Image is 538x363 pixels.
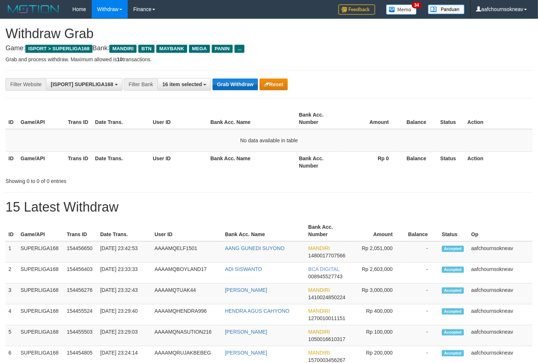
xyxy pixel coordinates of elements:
img: panduan.png [428,4,465,14]
th: Status [439,220,468,241]
th: Bank Acc. Name [222,220,305,241]
td: 5 [6,325,18,346]
td: Rp 3,000,000 [350,283,404,304]
button: [ISPORT] SUPERLIGA168 [46,78,122,91]
td: SUPERLIGA168 [18,325,64,346]
td: AAAAMQBOYLAND17 [152,263,222,283]
h1: Withdraw Grab [6,26,532,41]
td: [DATE] 23:29:03 [97,325,152,346]
strong: 10 [117,56,123,62]
span: BCA DIGITAL [308,266,339,272]
th: User ID [152,220,222,241]
span: Accepted [442,267,464,273]
td: SUPERLIGA168 [18,263,64,283]
button: Grab Withdraw [212,78,258,90]
span: MANDIRI [109,45,137,53]
th: Action [465,108,532,129]
th: Trans ID [65,108,92,129]
td: SUPERLIGA168 [18,241,64,263]
td: No data available in table [6,129,532,152]
a: ADI SISWANTO [225,266,262,272]
td: 154456403 [64,263,97,283]
th: Op [468,220,532,241]
span: MEGA [189,45,210,53]
span: 16 item selected [162,81,202,87]
span: MANDIRI [308,308,330,314]
span: Accepted [442,329,464,335]
span: Copy 1050016610317 to clipboard [308,336,345,342]
td: 154455503 [64,325,97,346]
img: MOTION_logo.png [6,4,61,15]
td: - [404,283,439,304]
span: Copy 008945527743 to clipboard [308,274,342,279]
td: 154456276 [64,283,97,304]
th: Bank Acc. Number [305,220,350,241]
td: aafchournsokneav [468,325,532,346]
td: 1 [6,241,18,263]
span: PANIN [212,45,233,53]
td: SUPERLIGA168 [18,304,64,325]
span: 34 [412,2,422,8]
th: Bank Acc. Number [296,151,343,172]
td: [DATE] 23:33:33 [97,263,152,283]
td: Rp 2,051,000 [350,241,404,263]
th: Balance [400,108,437,129]
h4: Game: Bank: [6,45,532,52]
td: - [404,304,439,325]
th: Bank Acc. Name [207,151,296,172]
td: - [404,325,439,346]
span: Accepted [442,246,464,252]
th: ID [6,108,18,129]
td: aafchournsokneav [468,304,532,325]
span: BTN [138,45,155,53]
td: - [404,263,439,283]
td: [DATE] 23:42:53 [97,241,152,263]
td: AAAAMQTUAK44 [152,283,222,304]
h1: 15 Latest Withdraw [6,200,532,214]
span: MANDIRI [308,287,330,293]
th: Bank Acc. Name [207,108,296,129]
th: User ID [150,151,207,172]
span: MANDIRI [308,245,330,251]
a: [PERSON_NAME] [225,287,267,293]
td: AAAAMQHENDRA996 [152,304,222,325]
th: User ID [150,108,207,129]
th: Amount [350,220,404,241]
td: aafchournsokneav [468,263,532,283]
th: Game/API [18,108,65,129]
td: - [404,241,439,263]
a: HENDRA AGUS CAHYONO [225,308,290,314]
td: 2 [6,263,18,283]
td: AAAAMQNASUTION216 [152,325,222,346]
td: Rp 100,000 [350,325,404,346]
th: Status [437,151,465,172]
th: Game/API [18,220,64,241]
td: SUPERLIGA168 [18,283,64,304]
th: Bank Acc. Number [296,108,343,129]
th: Game/API [18,151,65,172]
th: Action [465,151,532,172]
td: [DATE] 23:29:40 [97,304,152,325]
td: 4 [6,304,18,325]
td: aafchournsokneav [468,283,532,304]
span: [ISPORT] SUPERLIGA168 [51,81,113,87]
th: Balance [404,220,439,241]
span: Copy 1270010011151 to clipboard [308,315,345,321]
a: [PERSON_NAME] [225,350,267,356]
th: Trans ID [65,151,92,172]
th: Status [437,108,465,129]
td: 154456650 [64,241,97,263]
a: AANG GUNEDI SUYONO [225,245,285,251]
td: AAAAMQELF1501 [152,241,222,263]
p: Grab and process withdraw. Maximum allowed is transactions. [6,56,532,63]
th: Trans ID [64,220,97,241]
img: Feedback.jpg [338,4,375,15]
button: 16 item selected [157,78,211,91]
span: ISPORT > SUPERLIGA168 [25,45,92,53]
th: Date Trans. [97,220,152,241]
td: [DATE] 23:32:43 [97,283,152,304]
span: Accepted [442,350,464,356]
th: Date Trans. [92,108,150,129]
span: MAYBANK [156,45,187,53]
th: Rp 0 [343,151,400,172]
